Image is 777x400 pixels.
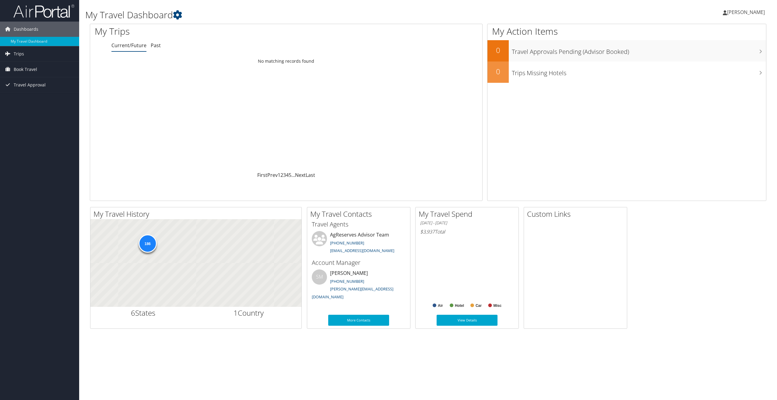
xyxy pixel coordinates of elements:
span: Travel Approval [14,77,46,93]
h3: Account Manager [312,258,406,267]
text: Car [476,304,482,308]
td: No matching records found [90,56,482,67]
a: First [257,172,267,178]
span: … [291,172,295,178]
span: Dashboards [14,22,38,37]
span: 6 [131,308,135,318]
a: More Contacts [328,315,389,326]
li: [PERSON_NAME] [309,269,409,302]
a: Current/Future [111,42,146,49]
a: [PHONE_NUMBER] [330,240,364,246]
a: [PERSON_NAME][EMAIL_ADDRESS][DOMAIN_NAME] [312,286,393,300]
h2: States [95,308,192,318]
h6: [DATE] - [DATE] [420,220,514,226]
h2: Custom Links [527,209,627,219]
h2: 0 [487,66,509,77]
a: 1 [278,172,280,178]
a: 3 [283,172,286,178]
a: Next [295,172,306,178]
h2: 0 [487,45,509,55]
a: 5 [289,172,291,178]
a: [PHONE_NUMBER] [330,279,364,284]
text: Hotel [455,304,464,308]
span: Trips [14,46,24,61]
a: View Details [437,315,497,326]
h3: Travel Agents [312,220,406,229]
div: 186 [138,234,156,253]
text: Misc [494,304,502,308]
a: Prev [267,172,278,178]
a: Past [151,42,161,49]
a: 0Travel Approvals Pending (Advisor Booked) [487,40,766,61]
span: 1 [234,308,238,318]
text: Air [438,304,443,308]
span: [PERSON_NAME] [727,9,765,16]
a: [EMAIL_ADDRESS][DOMAIN_NAME] [330,248,394,253]
h2: Country [201,308,297,318]
li: AgReserves Advisor Team [309,231,409,256]
h1: My Action Items [487,25,766,38]
a: Last [306,172,315,178]
a: [PERSON_NAME] [723,3,771,21]
h3: Travel Approvals Pending (Advisor Booked) [512,44,766,56]
a: 2 [280,172,283,178]
a: 4 [286,172,289,178]
div: SM [312,269,327,285]
span: $3,937 [420,228,435,235]
h1: My Trips [95,25,314,38]
h2: My Travel Contacts [310,209,410,219]
a: 0Trips Missing Hotels [487,61,766,83]
span: Book Travel [14,62,37,77]
h2: My Travel Spend [419,209,519,219]
img: airportal-logo.png [13,4,74,18]
h6: Total [420,228,514,235]
h1: My Travel Dashboard [85,9,542,21]
h3: Trips Missing Hotels [512,66,766,77]
h2: My Travel History [93,209,301,219]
